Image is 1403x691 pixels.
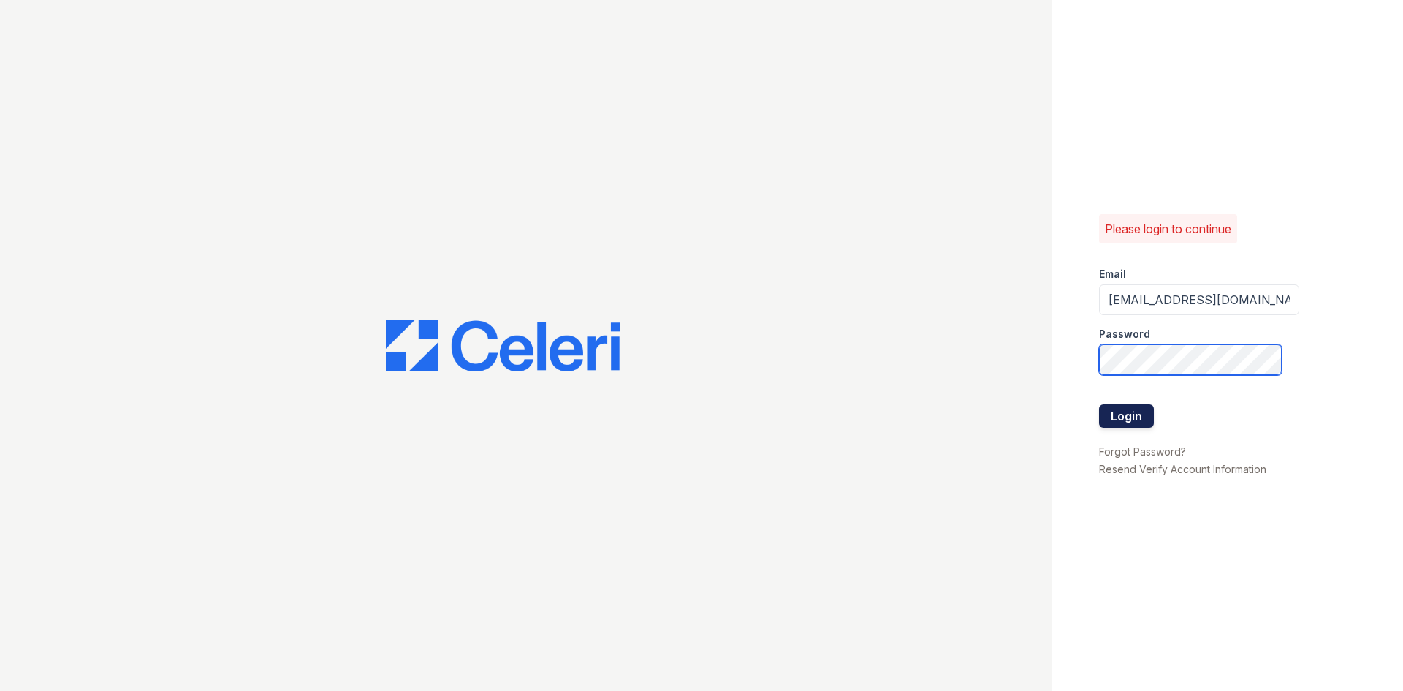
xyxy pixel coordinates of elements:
a: Resend Verify Account Information [1099,463,1266,475]
label: Email [1099,267,1126,282]
label: Password [1099,327,1150,341]
p: Please login to continue [1105,220,1231,238]
a: Forgot Password? [1099,445,1186,458]
button: Login [1099,404,1154,428]
img: CE_Logo_Blue-a8612792a0a2168367f1c8372b55b34899dd931a85d93a1a3d3e32e68fde9ad4.png [386,320,620,372]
